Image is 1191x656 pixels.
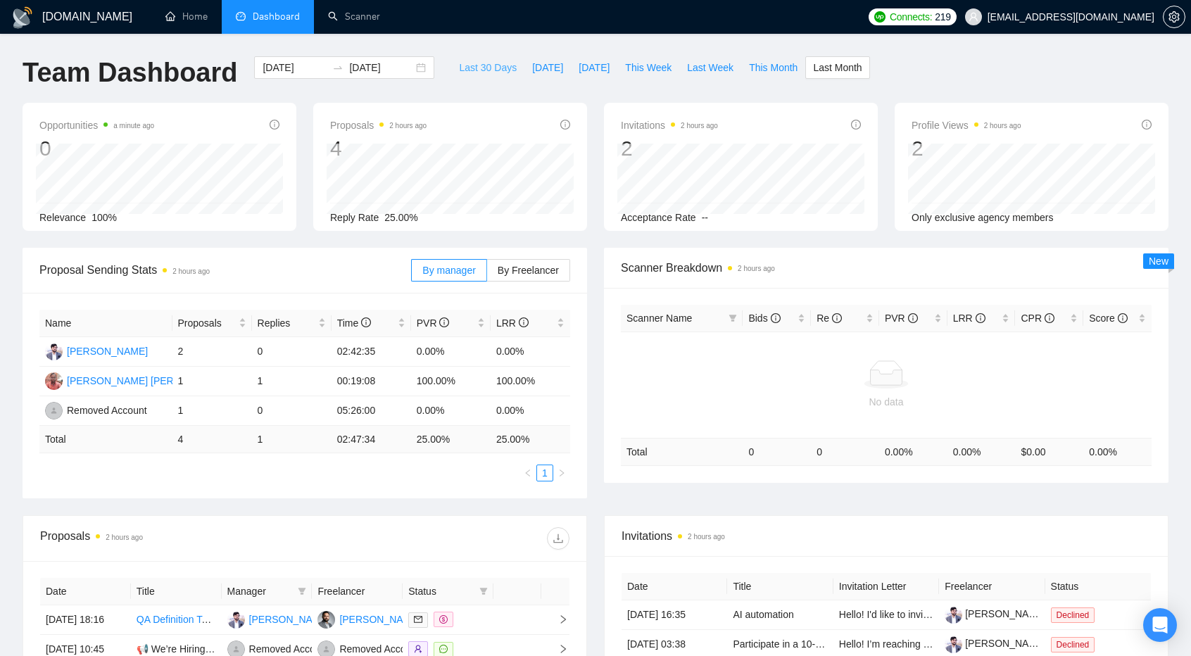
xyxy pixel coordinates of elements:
[625,60,672,75] span: This Week
[11,6,34,29] img: logo
[560,120,570,130] span: info-circle
[976,313,985,323] span: info-circle
[741,56,805,79] button: This Month
[519,465,536,481] li: Previous Page
[172,367,252,396] td: 1
[92,212,117,223] span: 100%
[295,581,309,602] span: filter
[547,614,568,624] span: right
[1051,609,1101,620] a: Declined
[270,120,279,130] span: info-circle
[553,465,570,481] li: Next Page
[547,527,569,550] button: download
[832,313,842,323] span: info-circle
[687,60,733,75] span: Last Week
[571,56,617,79] button: [DATE]
[227,584,293,599] span: Manager
[548,533,569,544] span: download
[874,11,886,23] img: upwork-logo.png
[805,56,869,79] button: Last Month
[39,117,154,134] span: Opportunities
[451,56,524,79] button: Last 30 Days
[622,527,1151,545] span: Invitations
[743,438,811,465] td: 0
[361,317,371,327] span: info-circle
[1021,313,1054,324] span: CPR
[935,9,950,25] span: 219
[912,117,1021,134] span: Profile Views
[165,11,208,23] a: homeHome
[496,317,529,329] span: LRR
[681,122,718,130] time: 2 hours ago
[679,56,741,79] button: Last Week
[332,367,411,396] td: 00:19:08
[813,60,862,75] span: Last Month
[1083,438,1152,465] td: 0.00 %
[1118,313,1128,323] span: info-circle
[332,62,344,73] span: swap-right
[414,615,422,624] span: mail
[477,581,491,602] span: filter
[491,426,570,453] td: 25.00 %
[749,60,798,75] span: This Month
[227,613,330,624] a: SV[PERSON_NAME]
[389,122,427,130] time: 2 hours ago
[811,438,879,465] td: 0
[1051,607,1095,623] span: Declined
[39,135,154,162] div: 0
[172,267,210,275] time: 2 hours ago
[621,135,718,162] div: 2
[172,426,252,453] td: 4
[45,372,63,390] img: SK
[330,135,427,162] div: 4
[317,613,420,624] a: WA[PERSON_NAME]
[557,469,566,477] span: right
[945,636,962,653] img: c1fPb85ml5CQJ8rQsVP2R-NcvfPDCbXBIbYMB9_ebDzPXZ2z_Z2n6E6nuLul61nMCK
[45,374,232,386] a: SK[PERSON_NAME] [PERSON_NAME]
[45,343,63,360] img: SV
[537,465,553,481] a: 1
[298,587,306,595] span: filter
[113,122,154,130] time: a minute ago
[417,317,450,329] span: PVR
[1143,608,1177,642] div: Open Intercom Messenger
[1089,313,1127,324] span: Score
[137,614,257,625] a: QA Definition Test Engineer
[67,373,232,389] div: [PERSON_NAME] [PERSON_NAME]
[617,56,679,79] button: This Week
[178,315,236,331] span: Proposals
[947,438,1016,465] td: 0.00 %
[491,367,570,396] td: 100.00%
[39,261,411,279] span: Proposal Sending Stats
[384,212,417,223] span: 25.00%
[524,56,571,79] button: [DATE]
[40,578,131,605] th: Date
[172,396,252,426] td: 1
[621,212,696,223] span: Acceptance Rate
[912,135,1021,162] div: 2
[771,313,781,323] span: info-circle
[498,265,559,276] span: By Freelancer
[984,122,1021,130] time: 2 hours ago
[519,465,536,481] button: left
[252,367,332,396] td: 1
[688,533,725,541] time: 2 hours ago
[748,313,780,324] span: Bids
[439,615,448,624] span: dollar
[953,313,985,324] span: LRR
[536,465,553,481] li: 1
[332,426,411,453] td: 02:47:34
[908,313,918,323] span: info-circle
[547,644,568,654] span: right
[1149,256,1168,267] span: New
[727,573,833,600] th: Title
[172,310,252,337] th: Proposals
[67,403,147,418] div: Removed Account
[332,396,411,426] td: 05:26:00
[1045,573,1151,600] th: Status
[553,465,570,481] button: right
[912,212,1054,223] span: Only exclusive agency members
[945,606,962,624] img: c1fPb85ml5CQJ8rQsVP2R-NcvfPDCbXBIbYMB9_ebDzPXZ2z_Z2n6E6nuLul61nMCK
[479,587,488,595] span: filter
[733,638,990,650] a: Participate in a 10-15 Minute Survey on Workforce Insights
